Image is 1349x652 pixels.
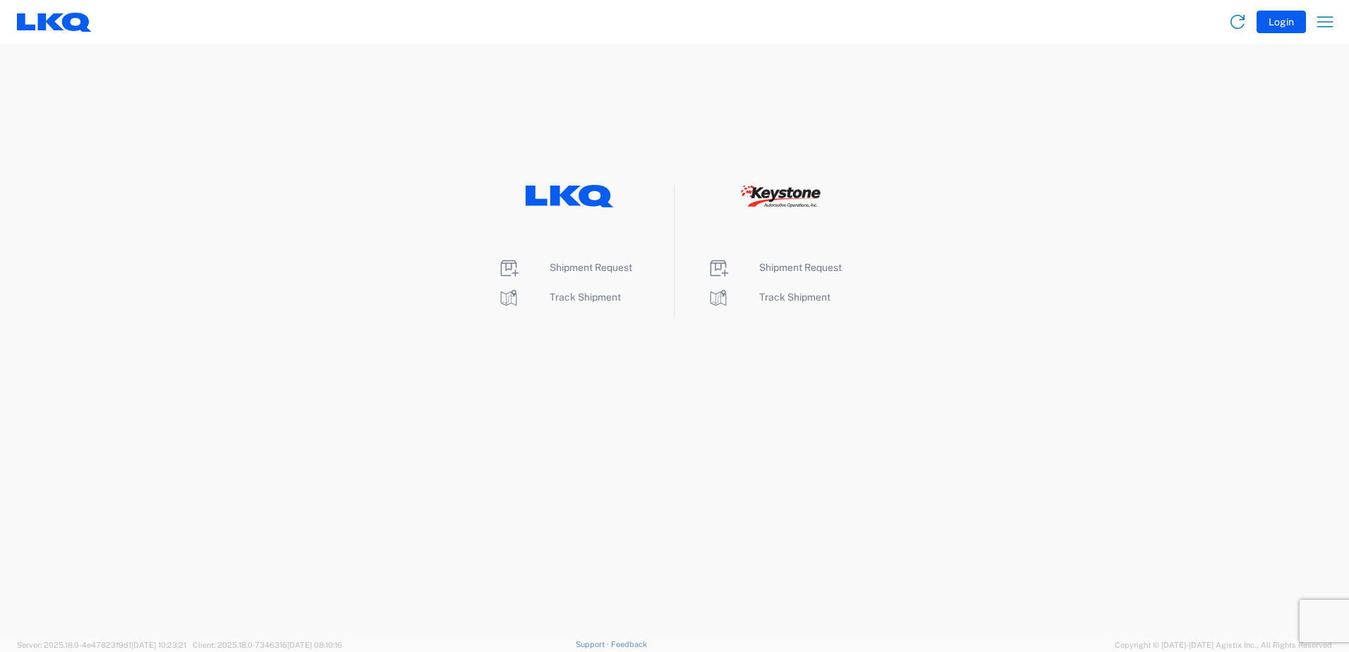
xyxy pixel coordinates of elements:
button: Login [1257,11,1306,33]
span: Shipment Request [759,262,842,273]
span: Shipment Request [550,262,632,273]
a: Track Shipment [497,291,621,303]
span: Copyright © [DATE]-[DATE] Agistix Inc., All Rights Reserved [1115,639,1332,651]
a: Track Shipment [707,291,830,303]
span: [DATE] 08:10:16 [287,641,342,649]
span: Track Shipment [550,291,621,303]
a: Support [576,640,611,648]
span: Server: 2025.18.0-4e47823f9d1 [17,641,186,649]
a: Shipment Request [707,262,842,273]
span: [DATE] 10:23:21 [131,641,186,649]
a: Feedback [611,640,647,648]
a: Shipment Request [497,262,632,273]
span: Client: 2025.18.0-7346316 [193,641,342,649]
span: Track Shipment [759,291,830,303]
